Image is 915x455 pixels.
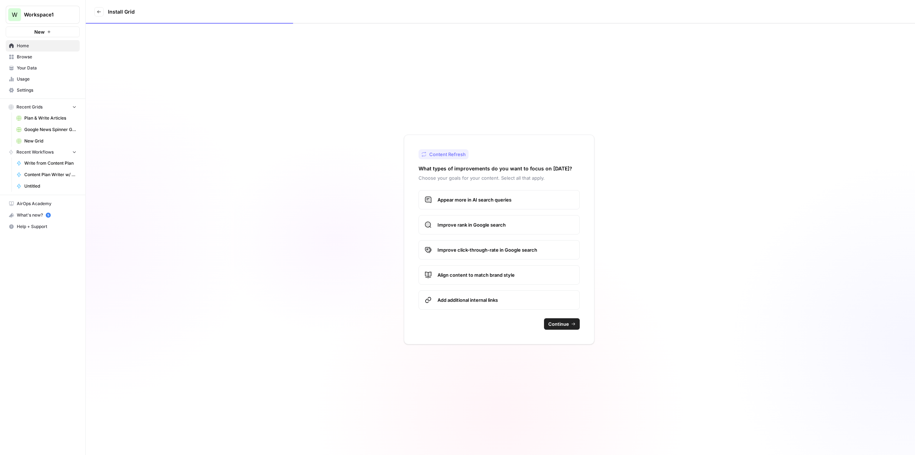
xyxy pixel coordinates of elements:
span: Add additional internal links [437,296,574,304]
a: Content Plan Writer w/ Visual Suggestions [13,169,80,180]
a: Google News Spinner Grid [13,124,80,135]
div: What's new? [6,210,79,221]
span: Google News Spinner Grid [24,126,76,133]
h3: Install Grid [108,8,135,15]
button: Recent Workflows [6,147,80,158]
span: New Grid [24,138,76,144]
h2: What types of improvements do you want to focus on [DATE]? [419,165,572,172]
a: Your Data [6,62,80,74]
span: Improve click-through-rate in Google search [437,246,574,253]
button: What's new? 5 [6,209,80,221]
button: Help + Support [6,221,80,232]
span: Home [17,43,76,49]
a: 5 [46,213,51,218]
a: Browse [6,51,80,63]
span: Recent Workflows [16,149,54,155]
button: Workspace: Workspace1 [6,6,80,24]
a: Plan & Write Articles [13,112,80,124]
button: New [6,26,80,37]
text: 5 [47,213,49,217]
button: Continue [544,318,580,330]
a: Untitled [13,180,80,192]
span: Your Data [17,65,76,71]
span: Continue [548,320,569,328]
span: Settings [17,87,76,93]
span: Write from Content Plan [24,160,76,166]
span: Improve rank in Google search [437,221,574,228]
a: Settings [6,84,80,96]
span: Recent Grids [16,104,43,110]
a: Write from Content Plan [13,158,80,169]
span: Browse [17,54,76,60]
a: New Grid [13,135,80,147]
span: Content Plan Writer w/ Visual Suggestions [24,171,76,178]
button: Recent Grids [6,102,80,112]
span: New [34,28,45,35]
span: Appear more in AI search queries [437,196,574,203]
span: Align content to match brand style [437,271,574,279]
a: Home [6,40,80,52]
a: AirOps Academy [6,198,80,209]
span: Untitled [24,183,76,189]
span: Plan & Write Articles [24,115,76,121]
p: Choose your goals for your content. Select all that apply. [419,174,580,181]
span: W [12,10,18,19]
a: Usage [6,73,80,85]
span: AirOps Academy [17,200,76,207]
span: Usage [17,76,76,82]
span: Content Refresh [429,151,466,158]
span: Help + Support [17,223,76,230]
span: Workspace1 [24,11,67,18]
